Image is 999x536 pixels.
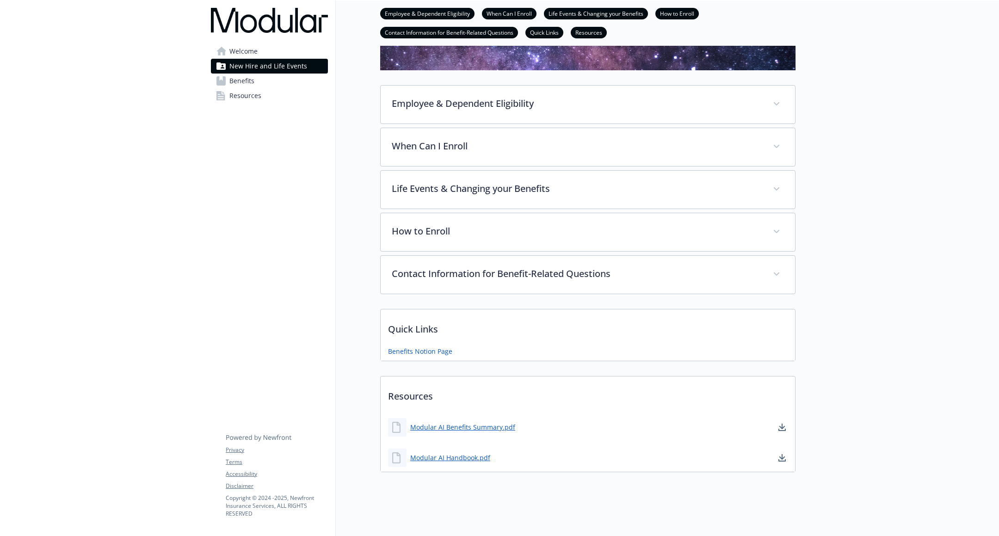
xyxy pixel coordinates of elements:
p: Resources [381,376,795,411]
a: Quick Links [525,28,563,37]
div: Employee & Dependent Eligibility [381,86,795,123]
p: Quick Links [381,309,795,344]
p: When Can I Enroll [392,139,762,153]
a: Resources [571,28,607,37]
div: Contact Information for Benefit-Related Questions [381,256,795,294]
div: When Can I Enroll [381,128,795,166]
a: How to Enroll [655,9,699,18]
a: Modular AI Handbook.pdf [410,453,490,462]
p: Employee & Dependent Eligibility [392,97,762,111]
p: Life Events & Changing your Benefits [392,182,762,196]
a: Accessibility [226,470,327,478]
a: Modular AI Benefits Summary.pdf [410,422,515,432]
a: Disclaimer [226,482,327,490]
p: Contact Information for Benefit-Related Questions [392,267,762,281]
a: New Hire and Life Events [211,59,328,74]
a: Employee & Dependent Eligibility [380,9,475,18]
a: Benefits Notion Page [388,346,452,356]
span: Welcome [229,44,258,59]
div: How to Enroll [381,213,795,251]
p: How to Enroll [392,224,762,238]
a: Contact Information for Benefit-Related Questions [380,28,518,37]
div: Life Events & Changing your Benefits [381,171,795,209]
a: Life Events & Changing your Benefits [544,9,648,18]
a: Resources [211,88,328,103]
a: Benefits [211,74,328,88]
a: Welcome [211,44,328,59]
span: Resources [229,88,261,103]
span: New Hire and Life Events [229,59,307,74]
a: Privacy [226,446,327,454]
p: Copyright © 2024 - 2025 , Newfront Insurance Services, ALL RIGHTS RESERVED [226,494,327,518]
a: Terms [226,458,327,466]
a: download document [777,422,788,433]
a: When Can I Enroll [482,9,536,18]
a: download document [777,452,788,463]
span: Benefits [229,74,254,88]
